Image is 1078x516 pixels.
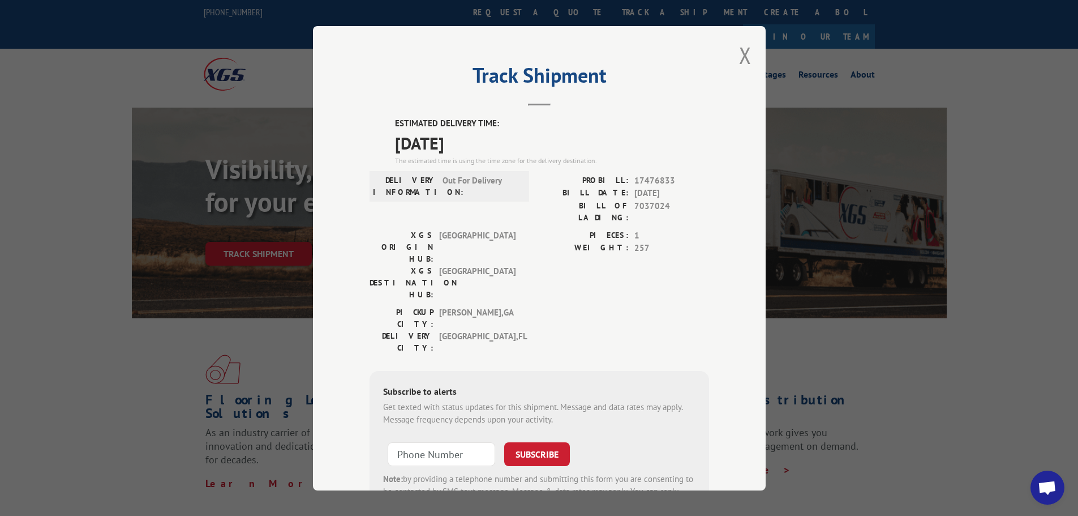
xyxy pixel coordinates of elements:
span: Out For Delivery [443,174,519,198]
div: Get texted with status updates for this shipment. Message and data rates may apply. Message frequ... [383,400,695,426]
strong: Note: [383,473,403,484]
div: The estimated time is using the time zone for the delivery destination. [395,155,709,165]
span: [PERSON_NAME] , GA [439,306,516,330]
label: PICKUP CITY: [370,306,433,330]
span: 257 [634,242,709,255]
button: Close modal [739,40,751,70]
label: BILL OF LADING: [539,199,629,223]
span: 7037024 [634,199,709,223]
label: XGS ORIGIN HUB: [370,229,433,265]
span: 1 [634,229,709,242]
label: DELIVERY INFORMATION: [373,174,437,198]
span: 17476833 [634,174,709,187]
label: DELIVERY CITY: [370,330,433,353]
div: Subscribe to alerts [383,384,695,400]
label: WEIGHT: [539,242,629,255]
span: [DATE] [395,130,709,155]
label: BILL DATE: [539,187,629,200]
button: SUBSCRIBE [504,442,570,466]
span: [GEOGRAPHIC_DATA] [439,229,516,265]
label: XGS DESTINATION HUB: [370,265,433,300]
label: PROBILL: [539,174,629,187]
label: PIECES: [539,229,629,242]
h2: Track Shipment [370,67,709,89]
label: ESTIMATED DELIVERY TIME: [395,117,709,130]
div: by providing a telephone number and submitting this form you are consenting to be contacted by SM... [383,472,695,511]
span: [GEOGRAPHIC_DATA] , FL [439,330,516,353]
span: [DATE] [634,187,709,200]
div: Open chat [1030,471,1064,505]
input: Phone Number [388,442,495,466]
span: [GEOGRAPHIC_DATA] [439,265,516,300]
